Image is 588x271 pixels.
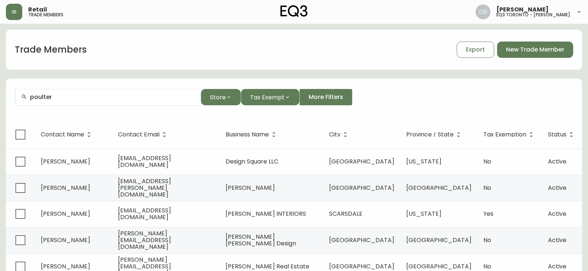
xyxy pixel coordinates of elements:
[226,132,269,137] span: Business Name
[329,184,394,192] span: [GEOGRAPHIC_DATA]
[406,184,472,192] span: [GEOGRAPHIC_DATA]
[226,232,296,248] span: [PERSON_NAME] [PERSON_NAME] Design
[309,93,343,101] span: More Filters
[280,5,308,17] img: logo
[118,229,171,251] span: [PERSON_NAME][EMAIL_ADDRESS][DOMAIN_NAME]
[483,132,526,137] span: Tax Exemption
[41,131,94,138] span: Contact Name
[299,89,352,105] button: More Filters
[118,177,171,199] span: [EMAIL_ADDRESS][PERSON_NAME][DOMAIN_NAME]
[118,154,171,169] span: [EMAIL_ADDRESS][DOMAIN_NAME]
[548,184,566,192] span: Active
[406,209,441,218] span: [US_STATE]
[226,209,306,218] span: [PERSON_NAME] INTERIORS
[329,157,394,166] span: [GEOGRAPHIC_DATA]
[41,132,84,137] span: Contact Name
[406,131,463,138] span: Province / State
[226,262,309,271] span: [PERSON_NAME] Real Estate
[41,157,90,166] span: [PERSON_NAME]
[329,236,394,244] span: [GEOGRAPHIC_DATA]
[15,43,87,56] h1: Trade Members
[329,131,350,138] span: City
[41,236,90,244] span: [PERSON_NAME]
[329,262,394,271] span: [GEOGRAPHIC_DATA]
[457,42,494,58] button: Export
[483,262,491,271] span: No
[41,262,90,271] span: [PERSON_NAME]
[548,157,566,166] span: Active
[548,236,566,244] span: Active
[548,132,566,137] span: Status
[329,132,341,137] span: City
[250,93,285,102] span: Tax Exempt
[548,209,566,218] span: Active
[496,13,570,17] h5: eq3 toronto - [PERSON_NAME]
[210,93,226,102] span: Store
[548,131,576,138] span: Status
[497,42,573,58] button: New Trade Member
[226,157,278,166] span: Design Square LLC
[41,209,90,218] span: [PERSON_NAME]
[41,184,90,192] span: [PERSON_NAME]
[28,13,63,17] h5: trade members
[483,236,491,244] span: No
[118,206,171,221] span: [EMAIL_ADDRESS][DOMAIN_NAME]
[406,236,472,244] span: [GEOGRAPHIC_DATA]
[226,184,275,192] span: [PERSON_NAME]
[329,209,362,218] span: SCARSDALE
[483,157,491,166] span: No
[28,7,47,13] span: Retail
[466,46,485,54] span: Export
[476,4,490,19] img: 8e0065c524da89c5c924d5ed86cfe468
[483,131,536,138] span: Tax Exemption
[406,157,441,166] span: [US_STATE]
[483,184,491,192] span: No
[118,132,160,137] span: Contact Email
[506,46,564,54] span: New Trade Member
[30,94,195,101] input: Search
[496,7,549,13] span: [PERSON_NAME]
[226,131,279,138] span: Business Name
[118,131,169,138] span: Contact Email
[406,132,454,137] span: Province / State
[241,89,299,105] button: Tax Exempt
[548,262,566,271] span: Active
[201,89,241,105] button: Store
[406,262,472,271] span: [GEOGRAPHIC_DATA]
[483,209,493,218] span: Yes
